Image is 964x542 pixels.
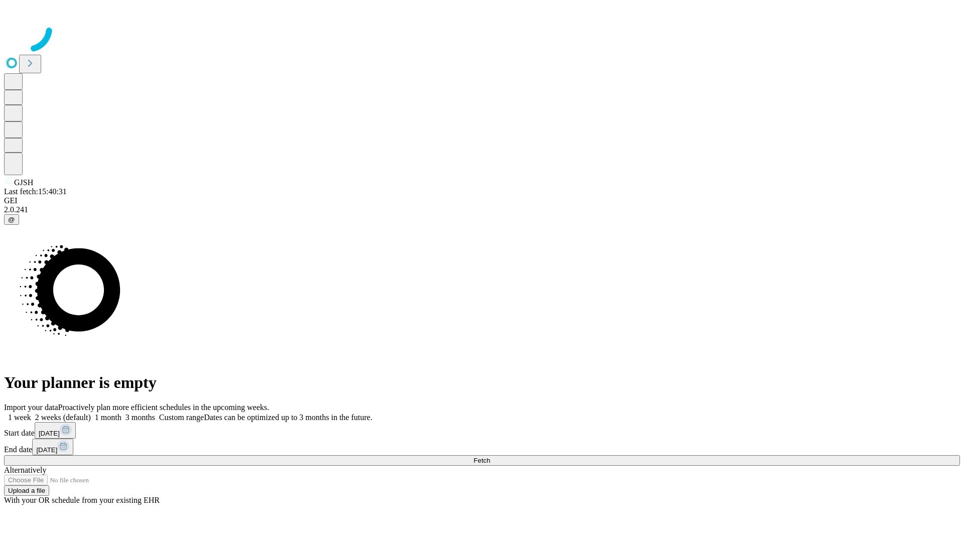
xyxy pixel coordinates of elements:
[4,214,19,225] button: @
[4,455,960,466] button: Fetch
[36,446,57,454] span: [DATE]
[4,466,46,474] span: Alternatively
[95,413,122,422] span: 1 month
[14,178,33,187] span: GJSH
[4,403,58,412] span: Import your data
[35,422,76,439] button: [DATE]
[8,216,15,223] span: @
[4,496,160,504] span: With your OR schedule from your existing EHR
[4,205,960,214] div: 2.0.241
[4,373,960,392] h1: Your planner is empty
[4,196,960,205] div: GEI
[39,430,60,437] span: [DATE]
[126,413,155,422] span: 3 months
[35,413,91,422] span: 2 weeks (default)
[4,439,960,455] div: End date
[32,439,73,455] button: [DATE]
[58,403,269,412] span: Proactively plan more efficient schedules in the upcoming weeks.
[8,413,31,422] span: 1 week
[159,413,204,422] span: Custom range
[204,413,372,422] span: Dates can be optimized up to 3 months in the future.
[473,457,490,464] span: Fetch
[4,422,960,439] div: Start date
[4,485,49,496] button: Upload a file
[4,187,67,196] span: Last fetch: 15:40:31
